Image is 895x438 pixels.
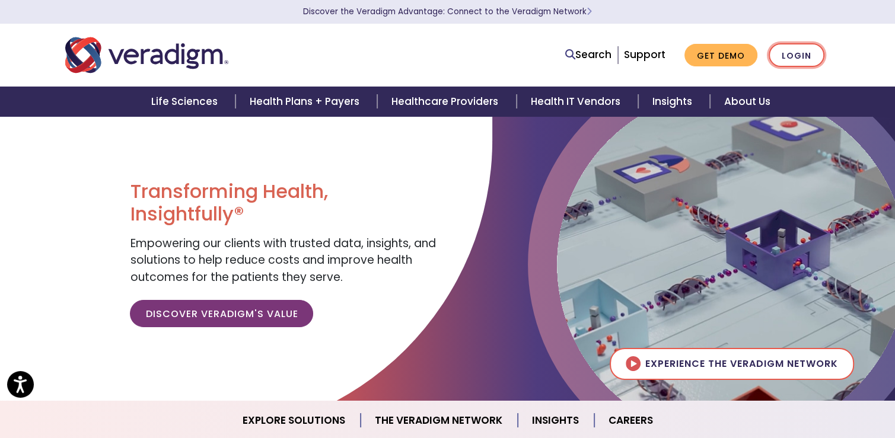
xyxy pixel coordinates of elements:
a: Careers [594,405,667,436]
a: Life Sciences [137,87,235,117]
a: The Veradigm Network [361,405,518,436]
a: About Us [710,87,785,117]
a: Search [565,47,611,63]
span: Learn More [587,6,592,17]
a: Healthcare Providers [377,87,516,117]
a: Login [769,43,824,68]
h1: Transforming Health, Insightfully® [130,180,438,226]
a: Discover the Veradigm Advantage: Connect to the Veradigm NetworkLearn More [303,6,592,17]
a: Discover Veradigm's Value [130,300,313,327]
a: Health IT Vendors [517,87,638,117]
a: Support [624,47,665,62]
a: Explore Solutions [228,405,361,436]
span: Empowering our clients with trusted data, insights, and solutions to help reduce costs and improv... [130,235,435,285]
a: Health Plans + Payers [235,87,377,117]
a: Insights [638,87,710,117]
a: Insights [518,405,594,436]
a: Get Demo [684,44,757,67]
img: Veradigm logo [65,36,228,75]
